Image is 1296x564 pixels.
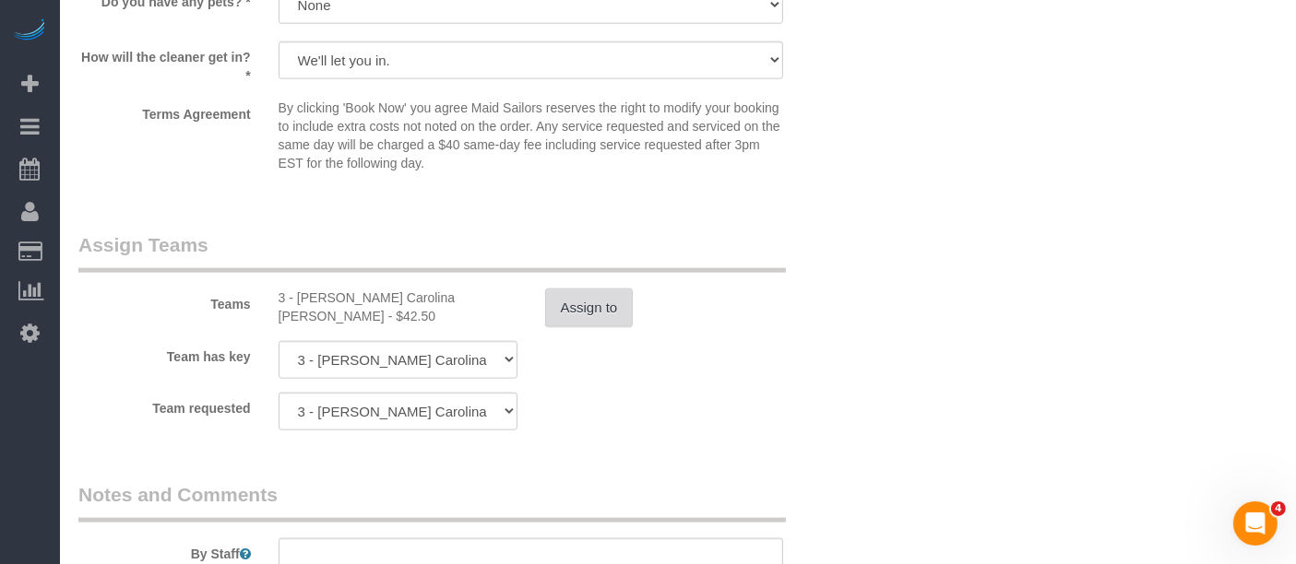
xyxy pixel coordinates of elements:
[1233,501,1278,546] iframe: Intercom live chat
[11,18,48,44] img: Automaid Logo
[65,41,265,85] label: How will the cleaner get in? *
[65,341,265,366] label: Team has key
[545,288,634,327] button: Assign to
[65,288,265,313] label: Teams
[279,99,784,172] p: By clicking 'Book Now' you agree Maid Sailors reserves the right to modify your booking to includ...
[65,393,265,417] label: Team requested
[65,99,265,123] label: Terms Agreement
[78,481,786,523] legend: Notes and Comments
[1271,501,1286,516] span: 4
[78,231,786,273] legend: Assign Teams
[65,538,265,563] label: By Staff
[279,288,517,325] div: 2.5 hours x $17.00/hour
